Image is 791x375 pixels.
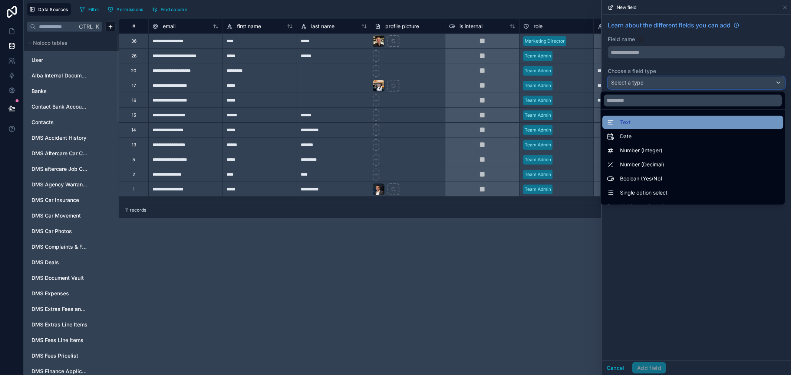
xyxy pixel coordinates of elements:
[125,23,143,29] div: #
[28,225,114,237] div: DMS Car Photos
[28,210,114,222] div: DMS Car Movement
[32,72,89,79] span: Alba Internal Documents
[32,321,88,328] span: DMS Extras Line Items
[32,103,89,110] a: Contact Bank Account information
[32,228,72,235] span: DMS Car Photos
[32,290,69,297] span: DMS Expenses
[32,134,89,142] a: DMS Accident History
[28,132,114,144] div: DMS Accident History
[32,321,89,328] a: DMS Extras Line Items
[28,319,114,331] div: DMS Extras Line Items
[620,188,668,197] span: Single option select
[32,259,59,266] span: DMS Deals
[32,87,89,95] a: Banks
[32,119,89,126] a: Contacts
[32,352,89,359] a: DMS Fees Pricelist
[525,186,551,193] div: Team Admin
[149,4,190,15] button: Find column
[131,38,136,44] div: 36
[32,368,89,375] a: DMS Finance Applications
[32,87,47,95] span: Banks
[620,146,662,155] span: Number (Integer)
[132,97,136,103] div: 16
[38,7,68,12] span: Data Sources
[27,3,71,16] button: Data Sources
[28,334,114,346] div: DMS Fees Line Items
[28,85,114,97] div: Banks
[32,243,89,250] a: DMS Complaints & Feedback
[32,134,86,142] span: DMS Accident History
[459,23,482,30] span: is internal
[28,241,114,253] div: DMS Complaints & Feedback
[32,119,54,126] span: Contacts
[311,23,334,30] span: last name
[534,23,543,30] span: role
[32,352,78,359] span: DMS Fees Pricelist
[28,350,114,362] div: DMS Fees Pricelist
[525,97,551,104] div: Team Admin
[132,142,136,148] div: 13
[77,4,102,15] button: Filter
[32,336,89,344] a: DMS Fees Line Items
[32,259,89,266] a: DMS Deals
[133,186,135,192] div: 1
[28,179,114,190] div: DMS Agency Warranty & Service Contract Validity
[32,305,89,313] a: DMS Extras Fees and Prices
[525,171,551,178] div: Team Admin
[32,274,89,282] a: DMS Document Vault
[32,56,89,64] a: User
[620,160,664,169] span: Number (Decimal)
[27,38,111,48] button: Noloco tables
[525,53,551,59] div: Team Admin
[32,150,89,157] a: DMS Aftercare Car Complaints
[525,82,551,89] div: Team Admin
[105,4,149,15] a: Permissions
[28,101,114,113] div: Contact Bank Account information
[132,83,136,89] div: 17
[28,147,114,159] div: DMS Aftercare Car Complaints
[32,196,79,204] span: DMS Car Insurance
[161,7,187,12] span: Find column
[125,207,146,213] span: 11 records
[132,172,135,177] div: 2
[32,228,89,235] a: DMS Car Photos
[88,7,100,12] span: Filter
[33,39,67,47] span: Noloco tables
[385,23,419,30] span: profile picture
[32,290,89,297] a: DMS Expenses
[32,56,43,64] span: User
[620,202,672,211] span: Multiple option select
[525,156,551,163] div: Team Admin
[28,194,114,206] div: DMS Car Insurance
[32,336,83,344] span: DMS Fees Line Items
[105,4,146,15] button: Permissions
[28,116,114,128] div: Contacts
[78,22,93,31] span: Ctrl
[28,272,114,284] div: DMS Document Vault
[131,53,136,59] div: 26
[525,38,565,44] div: Marketing Director
[132,157,135,163] div: 5
[116,7,143,12] span: Permissions
[525,67,551,74] div: Team Admin
[28,256,114,268] div: DMS Deals
[525,112,551,119] div: Team Admin
[32,165,89,173] a: DMS aftercare Job Cards
[28,303,114,315] div: DMS Extras Fees and Prices
[28,288,114,299] div: DMS Expenses
[32,181,89,188] a: DMS Agency Warranty & Service Contract Validity
[131,68,136,74] div: 20
[163,23,175,30] span: email
[28,70,114,82] div: Alba Internal Documents
[237,23,261,30] span: first name
[525,142,551,148] div: Team Admin
[620,174,662,183] span: Boolean (Yes/No)
[32,212,81,219] span: DMS Car Movement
